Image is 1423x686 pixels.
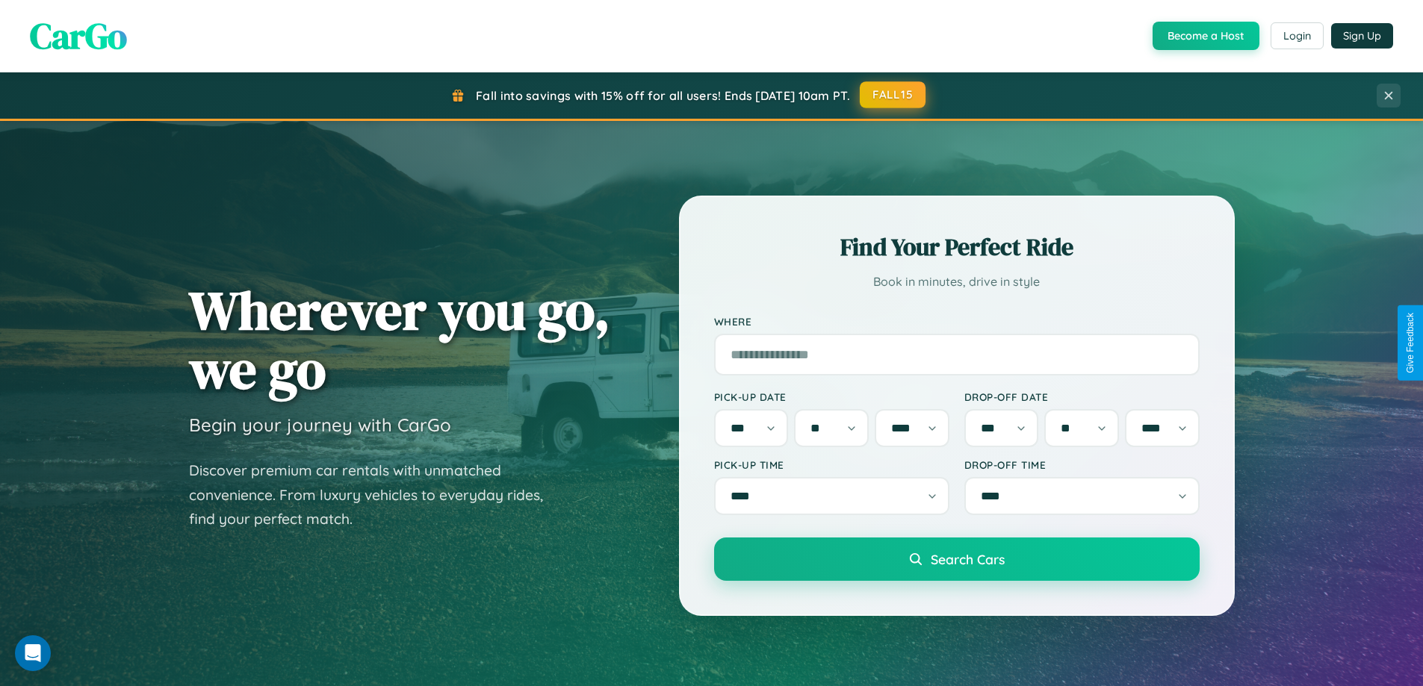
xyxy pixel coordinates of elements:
h2: Find Your Perfect Ride [714,231,1200,264]
label: Drop-off Time [964,458,1200,471]
div: Open Intercom Messenger [15,635,51,671]
h1: Wherever you go, we go [189,281,610,399]
label: Pick-up Date [714,390,949,403]
span: Search Cars [931,551,1005,567]
button: Search Cars [714,537,1200,581]
h3: Begin your journey with CarGo [189,414,451,436]
button: Login [1271,22,1324,49]
span: Fall into savings with 15% off for all users! Ends [DATE] 10am PT. [476,88,850,103]
div: Give Feedback [1405,313,1416,373]
p: Discover premium car rentals with unmatched convenience. From luxury vehicles to everyday rides, ... [189,458,562,531]
label: Pick-up Time [714,458,949,471]
button: FALL15 [860,81,926,108]
button: Become a Host [1153,22,1259,50]
label: Where [714,315,1200,328]
span: CarGo [30,11,127,60]
button: Sign Up [1331,23,1393,49]
p: Book in minutes, drive in style [714,271,1200,293]
label: Drop-off Date [964,390,1200,403]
